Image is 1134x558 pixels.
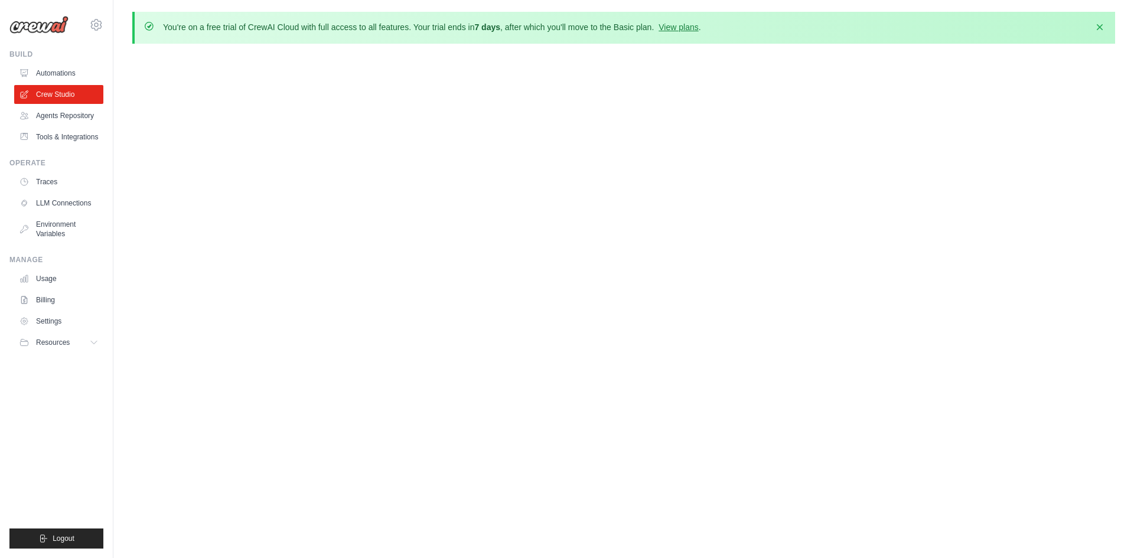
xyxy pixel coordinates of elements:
[14,333,103,352] button: Resources
[163,21,701,33] p: You're on a free trial of CrewAI Cloud with full access to all features. Your trial ends in , aft...
[14,172,103,191] a: Traces
[14,194,103,213] a: LLM Connections
[9,255,103,265] div: Manage
[474,22,500,32] strong: 7 days
[14,215,103,243] a: Environment Variables
[9,528,103,549] button: Logout
[14,312,103,331] a: Settings
[9,158,103,168] div: Operate
[14,85,103,104] a: Crew Studio
[53,534,74,543] span: Logout
[659,22,698,32] a: View plans
[14,128,103,146] a: Tools & Integrations
[14,64,103,83] a: Automations
[14,269,103,288] a: Usage
[9,50,103,59] div: Build
[9,16,69,34] img: Logo
[36,338,70,347] span: Resources
[14,291,103,309] a: Billing
[14,106,103,125] a: Agents Repository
